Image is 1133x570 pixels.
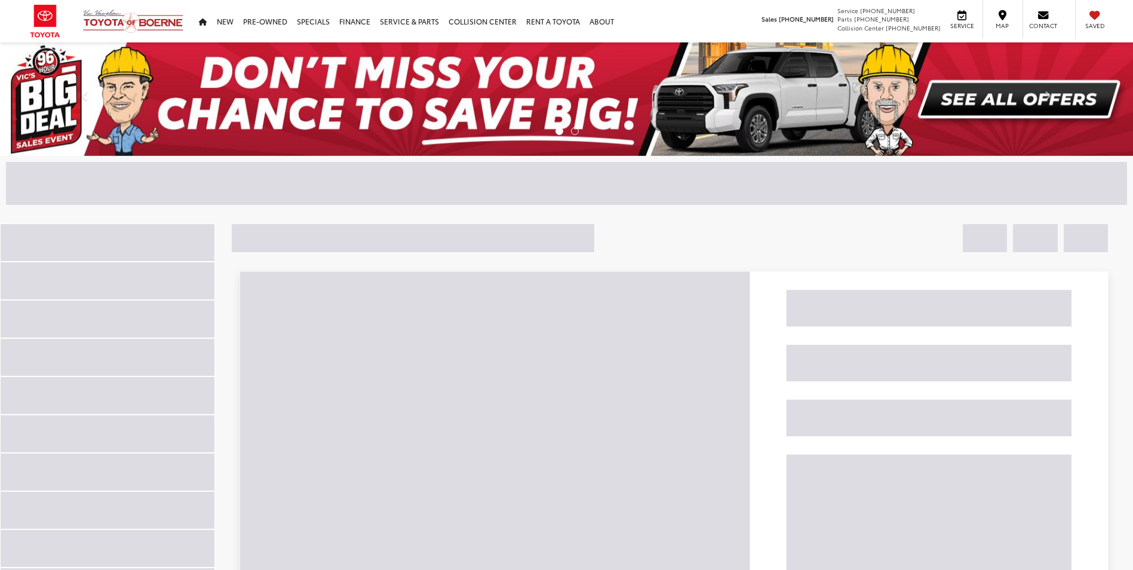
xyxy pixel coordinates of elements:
span: Parts [837,14,852,23]
span: [PHONE_NUMBER] [779,14,834,23]
span: [PHONE_NUMBER] [854,14,909,23]
img: Vic Vaughan Toyota of Boerne [82,9,184,33]
span: [PHONE_NUMBER] [886,23,941,32]
span: Saved [1082,22,1108,30]
span: Service [948,22,975,30]
span: Sales [762,14,777,23]
span: Collision Center [837,23,884,32]
span: Service [837,6,858,15]
span: Contact [1029,22,1057,30]
span: Map [989,22,1015,30]
span: [PHONE_NUMBER] [860,6,915,15]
